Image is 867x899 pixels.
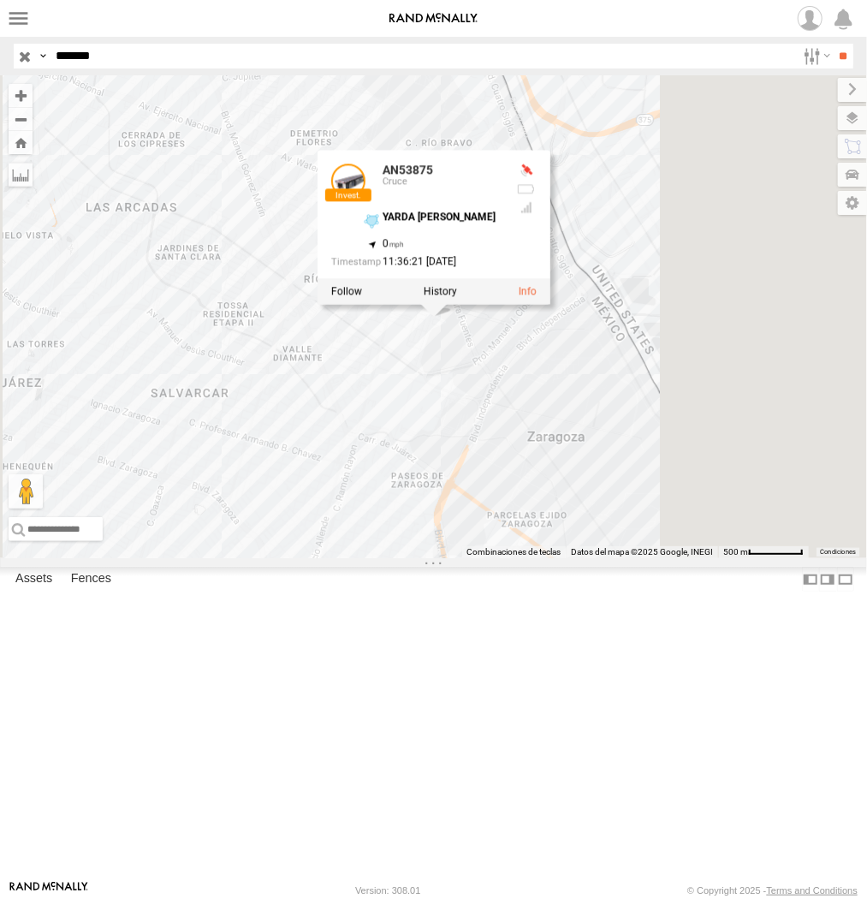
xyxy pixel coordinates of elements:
[687,885,858,896] div: © Copyright 2025 -
[330,164,365,198] a: View Asset Details
[837,567,854,592] label: Hide Summary Table
[515,201,536,215] div: Last Event GSM Signal Strength
[9,84,33,107] button: Zoom in
[36,44,50,68] label: Search Query
[382,238,403,250] span: 0
[571,547,713,557] span: Datos del mapa ©2025 Google, INEGI
[820,549,856,556] a: Condiciones (se abre en una nueva pestaña)
[62,568,120,592] label: Fences
[9,882,88,899] a: Visit our Website
[382,177,502,188] div: Cruce
[330,285,361,297] label: Realtime tracking of Asset
[382,211,502,223] div: YARDA [PERSON_NAME]
[723,547,748,557] span: 500 m
[515,164,536,177] div: No GPS Fix
[838,191,867,215] label: Map Settings
[819,567,836,592] label: Dock Summary Table to the Right
[718,546,809,558] button: Escala del mapa: 500 m por 61 píxeles
[9,163,33,187] label: Measure
[423,285,456,297] label: View Asset History
[518,285,536,297] a: View Asset Details
[797,44,834,68] label: Search Filter Options
[515,182,536,196] div: No battery health information received from this device.
[382,163,432,176] a: AN53875
[767,885,858,896] a: Terms and Conditions
[9,474,43,509] button: Arrastra el hombrecito naranja al mapa para abrir Street View
[802,567,819,592] label: Dock Summary Table to the Left
[466,546,561,558] button: Combinaciones de teclas
[389,13,478,25] img: rand-logo.svg
[330,257,502,268] div: Date/time of location update
[9,131,33,154] button: Zoom Home
[7,568,61,592] label: Assets
[9,107,33,131] button: Zoom out
[355,885,420,896] div: Version: 308.01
